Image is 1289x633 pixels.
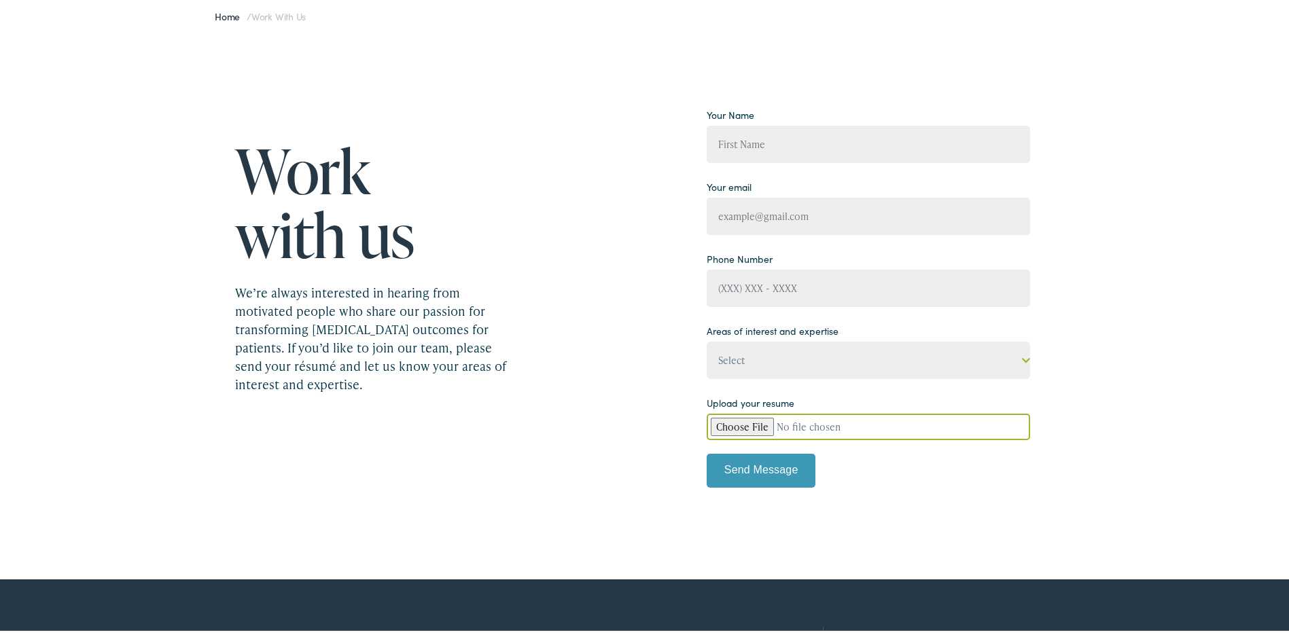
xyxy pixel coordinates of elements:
[235,136,514,263] h1: Work with us
[251,7,306,20] span: Work with Us
[707,177,752,192] label: Your email
[707,102,1030,495] form: Contact form
[707,451,815,485] input: Send Message
[707,195,1030,232] input: example@gmail.com
[215,7,247,20] a: Home
[707,249,773,264] label: Phone Number
[707,393,794,408] label: Upload your resume
[707,123,1030,160] input: First Name
[707,267,1030,304] input: (XXX) XXX - XXXX
[215,7,306,20] span: /
[707,105,754,120] label: Your Name
[235,281,514,391] div: We’re always interested in hearing from motivated people who share our passion for transforming [...
[707,321,838,336] label: Areas of interest and expertise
